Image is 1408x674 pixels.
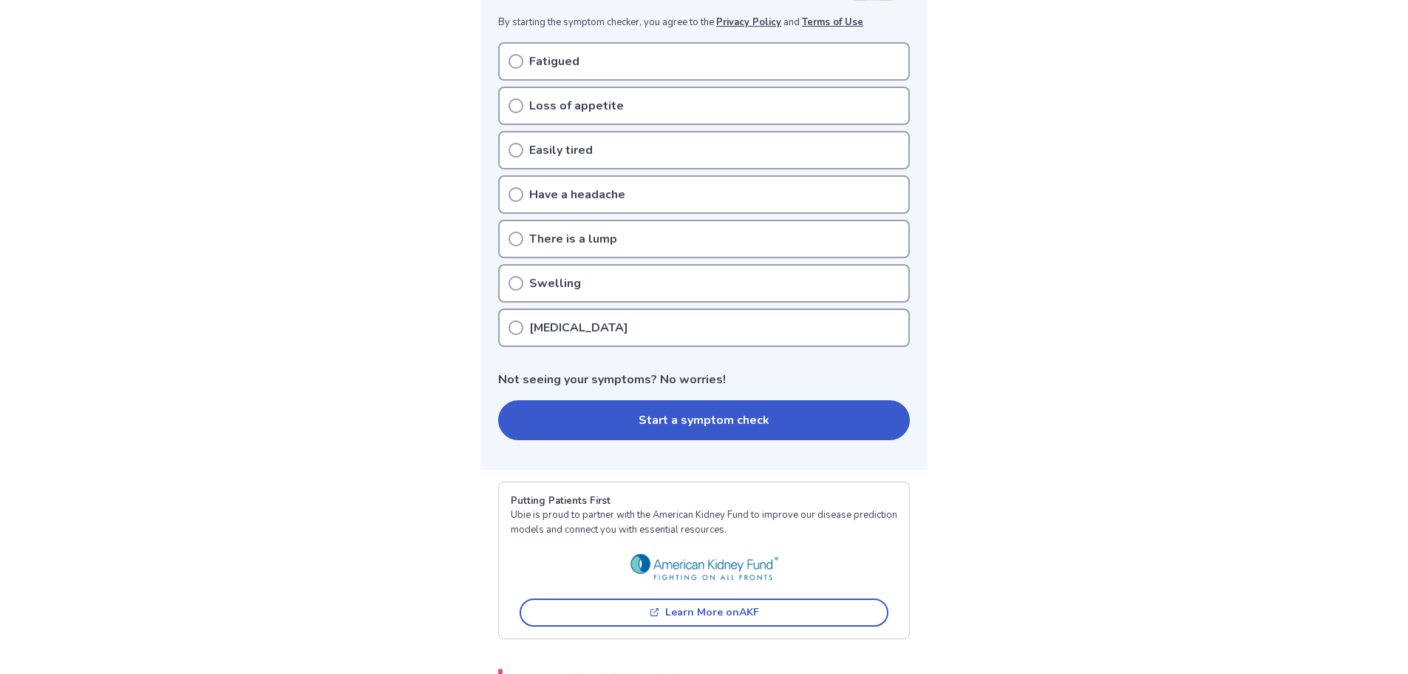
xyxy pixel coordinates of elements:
p: Ubie is proud to partner with the American Kidney Fund to improve our disease prediction models a... [511,508,897,537]
p: Fatigued [529,53,579,70]
p: There is a lump [529,230,617,248]
p: Loss of appetite [529,97,624,115]
p: [MEDICAL_DATA] [529,319,628,337]
button: Start a symptom check [498,400,910,440]
p: Not seeing your symptoms? No worries! [498,371,910,388]
p: Putting Patients First [511,494,897,509]
img: AKF logo [622,546,787,590]
a: Privacy Policy [716,16,781,29]
a: Terms of Use [802,16,863,29]
a: Learn More onAKF [520,599,888,627]
p: Swelling [529,274,581,292]
p: By starting the symptom checker, you agree to the and [498,16,910,30]
p: Easily tired [529,141,593,159]
p: Have a headache [529,186,625,203]
p: Learn More on AKF [665,604,759,620]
